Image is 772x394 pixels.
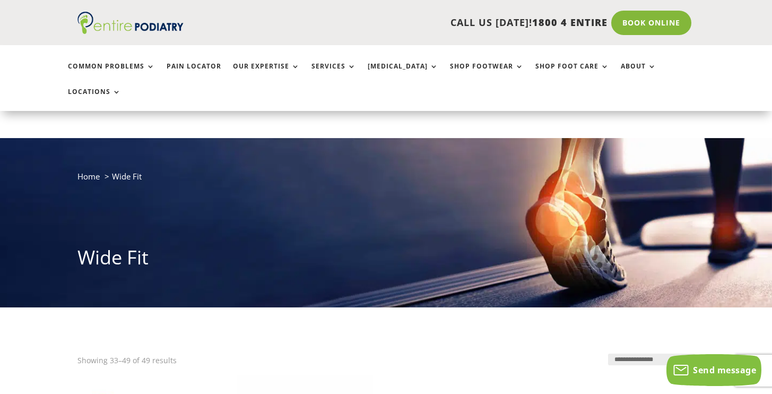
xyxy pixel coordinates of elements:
span: Send message [693,364,756,376]
nav: breadcrumb [77,169,695,191]
a: Shop Footwear [450,63,524,85]
a: Home [77,171,100,182]
a: Locations [68,88,121,111]
h1: Wide Fit [77,244,695,276]
p: CALL US [DATE]! [219,16,607,30]
a: Services [311,63,356,85]
a: Common Problems [68,63,155,85]
a: Our Expertise [233,63,300,85]
select: Shop order [608,354,695,365]
a: Book Online [611,11,691,35]
a: Entire Podiatry [77,25,184,36]
a: Locations [68,115,121,138]
img: logo (1) [77,12,184,34]
button: Send message [666,354,761,386]
p: Showing 33–49 of 49 results [77,354,177,367]
a: About [621,63,656,85]
span: 1800 4 ENTIRE [532,16,608,29]
a: Shop Foot Care [535,63,609,85]
a: Pain Locator [167,63,221,85]
span: Wide Fit [112,171,142,182]
a: [MEDICAL_DATA] [368,63,438,85]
